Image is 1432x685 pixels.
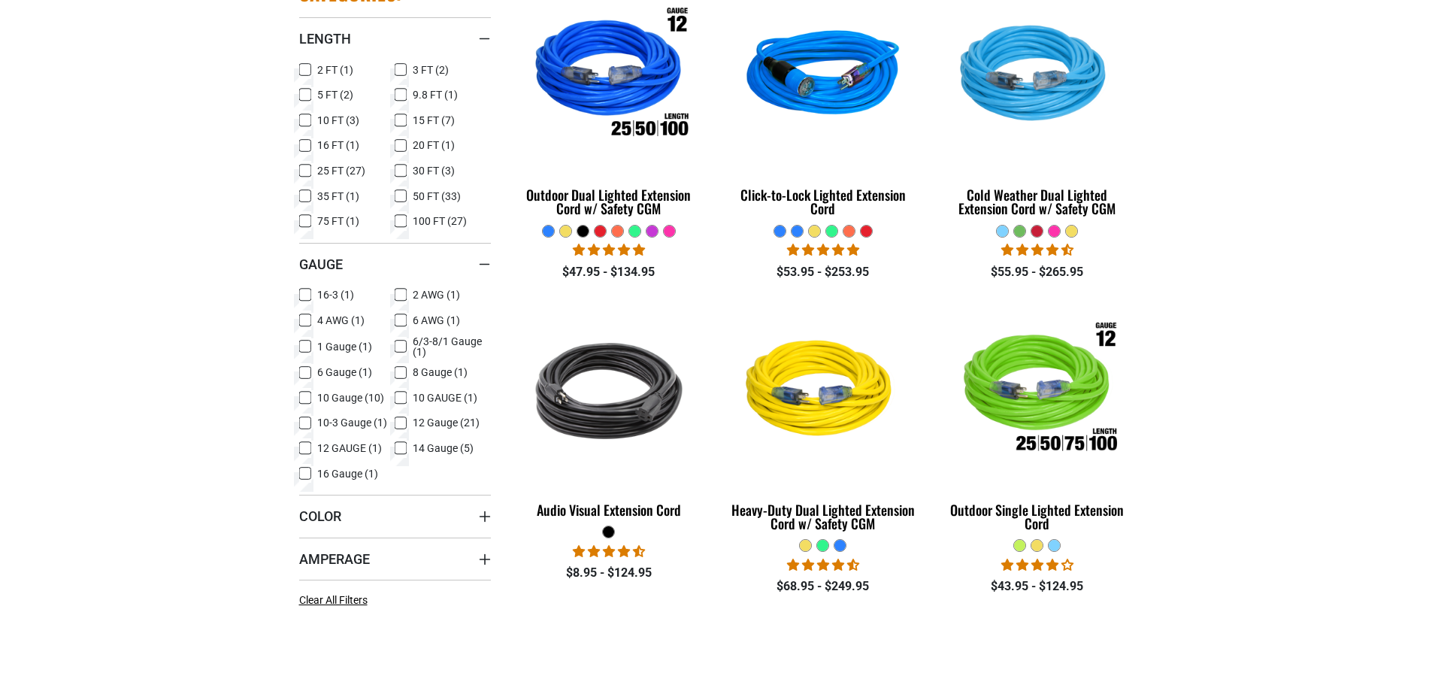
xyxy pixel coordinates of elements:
[727,263,919,281] div: $53.95 - $253.95
[299,256,343,273] span: Gauge
[413,216,467,226] span: 100 FT (27)
[514,304,704,477] img: black
[727,577,919,596] div: $68.95 - $249.95
[941,503,1133,530] div: Outdoor Single Lighted Extension Cord
[1001,243,1073,257] span: 4.62 stars
[413,417,480,428] span: 12 Gauge (21)
[299,495,491,537] summary: Color
[413,89,458,100] span: 9.8 FT (1)
[317,341,372,352] span: 1 Gauge (1)
[941,188,1133,215] div: Cold Weather Dual Lighted Extension Cord w/ Safety CGM
[413,289,460,300] span: 2 AWG (1)
[413,315,460,326] span: 6 AWG (1)
[413,165,455,176] span: 30 FT (3)
[299,243,491,285] summary: Gauge
[317,115,359,126] span: 10 FT (3)
[299,594,368,606] span: Clear All Filters
[317,443,382,453] span: 12 GAUGE (1)
[317,315,365,326] span: 4 AWG (1)
[513,188,705,215] div: Outdoor Dual Lighted Extension Cord w/ Safety CGM
[727,188,919,215] div: Click-to-Lock Lighted Extension Cord
[413,336,485,357] span: 6/3-8/1 Gauge (1)
[941,577,1133,596] div: $43.95 - $124.95
[943,304,1132,477] img: Outdoor Single Lighted Extension Cord
[317,289,354,300] span: 16-3 (1)
[513,263,705,281] div: $47.95 - $134.95
[317,417,387,428] span: 10-3 Gauge (1)
[941,263,1133,281] div: $55.95 - $265.95
[317,65,353,75] span: 2 FT (1)
[413,393,477,403] span: 10 GAUGE (1)
[413,115,455,126] span: 15 FT (7)
[317,89,353,100] span: 5 FT (2)
[317,191,359,202] span: 35 FT (1)
[1001,558,1073,572] span: 4.00 stars
[513,564,705,582] div: $8.95 - $124.95
[787,243,859,257] span: 4.87 stars
[317,393,384,403] span: 10 Gauge (10)
[573,243,645,257] span: 4.81 stars
[299,550,370,568] span: Amperage
[413,191,461,202] span: 50 FT (33)
[941,297,1133,539] a: Outdoor Single Lighted Extension Cord Outdoor Single Lighted Extension Cord
[727,503,919,530] div: Heavy-Duty Dual Lighted Extension Cord w/ Safety CGM
[413,443,474,453] span: 14 Gauge (5)
[317,216,359,226] span: 75 FT (1)
[727,297,919,539] a: yellow Heavy-Duty Dual Lighted Extension Cord w/ Safety CGM
[299,593,374,608] a: Clear All Filters
[513,297,705,526] a: black Audio Visual Extension Cord
[317,367,372,377] span: 6 Gauge (1)
[513,503,705,517] div: Audio Visual Extension Cord
[413,65,449,75] span: 3 FT (2)
[573,544,645,559] span: 4.73 stars
[299,508,341,525] span: Color
[299,30,351,47] span: Length
[299,538,491,580] summary: Amperage
[728,304,918,477] img: yellow
[413,367,468,377] span: 8 Gauge (1)
[413,140,455,150] span: 20 FT (1)
[317,468,378,479] span: 16 Gauge (1)
[317,140,359,150] span: 16 FT (1)
[299,17,491,59] summary: Length
[317,165,365,176] span: 25 FT (27)
[787,558,859,572] span: 4.64 stars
